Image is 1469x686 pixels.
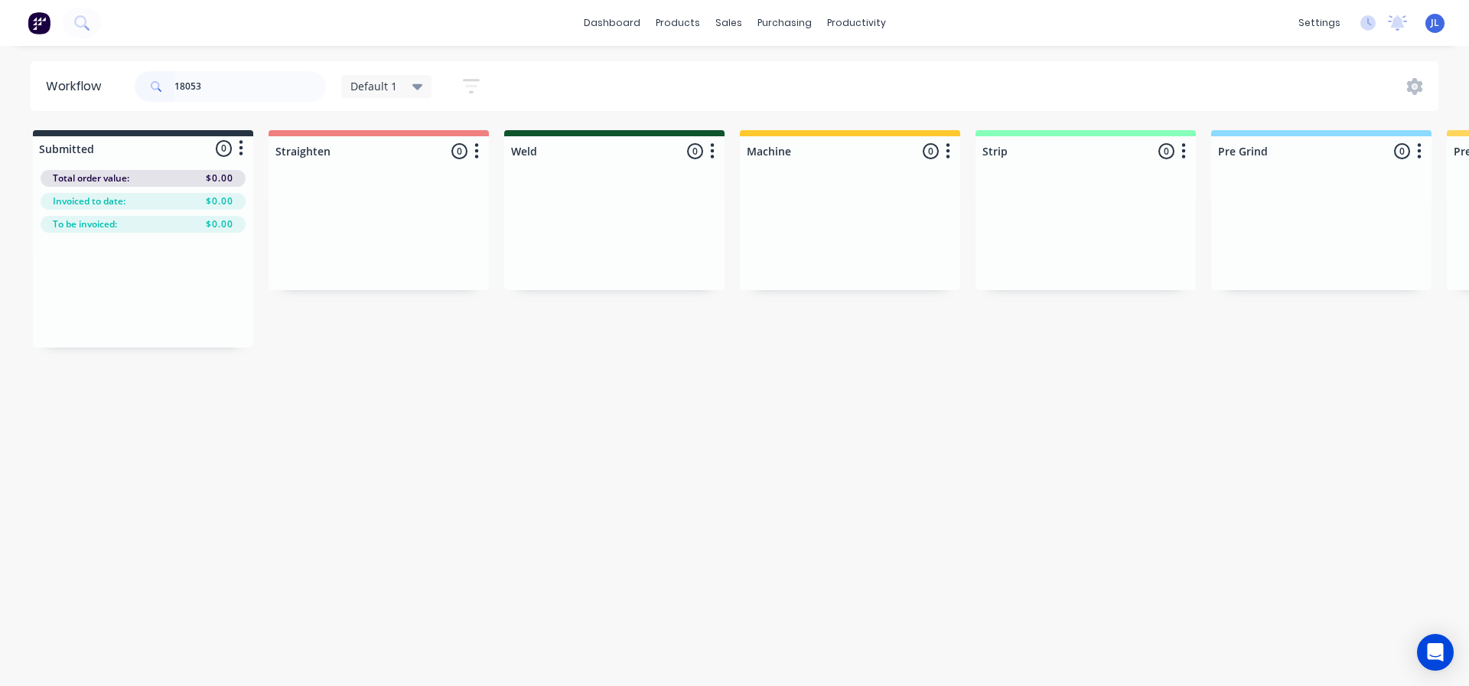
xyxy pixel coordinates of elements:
span: Default 1 [350,78,397,94]
span: $0.00 [206,217,233,231]
img: Factory [28,11,50,34]
div: productivity [819,11,894,34]
span: Invoiced to date: [53,194,125,208]
span: Total order value: [53,171,129,185]
a: dashboard [576,11,648,34]
div: purchasing [750,11,819,34]
div: settings [1291,11,1348,34]
span: $0.00 [206,194,233,208]
span: $0.00 [206,171,233,185]
span: JL [1431,16,1439,30]
div: Open Intercom Messenger [1417,634,1454,671]
div: Workflow [46,77,109,96]
span: To be invoiced: [53,217,117,231]
div: products [648,11,708,34]
div: sales [708,11,750,34]
input: Search for orders... [174,71,326,102]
